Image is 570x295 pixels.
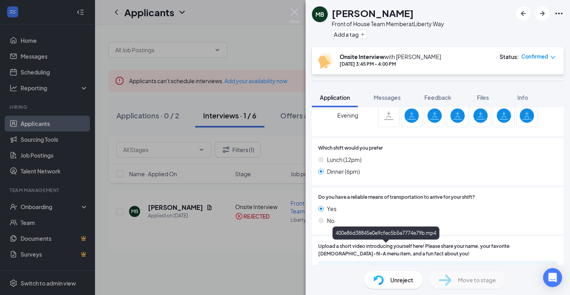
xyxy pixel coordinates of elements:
[538,9,547,18] svg: ArrowRight
[516,6,530,21] button: ArrowLeftNew
[318,243,557,258] span: Upload a short video introducing yourself here! Please share your name, your favorite [DEMOGRAPHI...
[360,32,365,37] svg: Plus
[340,53,441,61] div: with [PERSON_NAME]
[554,9,564,18] svg: Ellipses
[535,6,549,21] button: ArrowRight
[458,276,496,284] span: Move to stage
[500,53,519,61] div: Status :
[318,194,475,201] span: Do you have a reliable means of transportation to arrive for your shift?
[315,10,324,18] div: MB
[340,61,441,67] div: [DATE] 3:45 PM - 4:00 PM
[327,155,361,164] span: Lunch (12pm)
[327,167,360,176] span: Dinner (6pm)
[390,276,413,284] span: Unreject
[318,145,383,152] span: Which shift would you prefer
[477,94,489,101] span: Files
[550,55,556,60] span: down
[340,53,384,60] b: Onsite Interview
[519,9,528,18] svg: ArrowLeftNew
[332,30,367,38] button: PlusAdd a tag
[517,94,528,101] span: Info
[543,265,553,274] svg: Download
[424,94,451,101] span: Feedback
[337,108,358,122] span: Evening
[332,6,414,20] h1: [PERSON_NAME]
[332,226,439,240] div: 400e86d38845e0e9cfec5b5e7774e79b.mp4
[543,268,562,287] div: Open Intercom Messenger
[521,53,548,61] span: Confirmed
[374,94,401,101] span: Messages
[327,216,334,225] span: No
[332,20,444,28] div: Front of House Team Member at Liberty Way
[320,94,350,101] span: Application
[327,204,336,213] span: Yes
